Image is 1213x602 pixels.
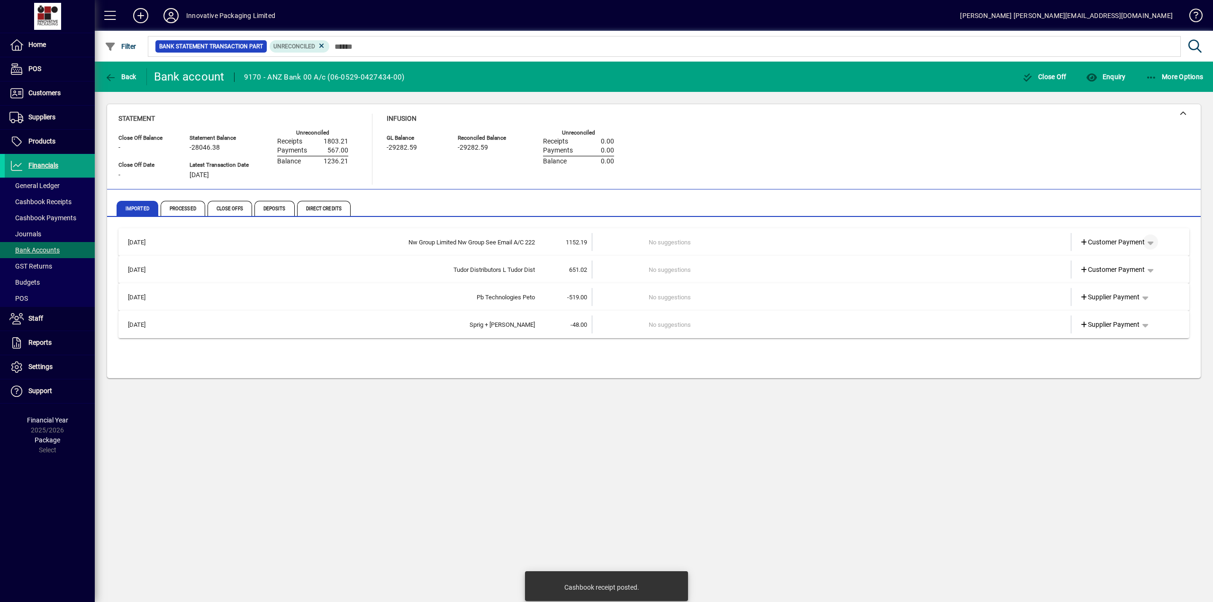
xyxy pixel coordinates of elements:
[1022,73,1067,81] span: Close Off
[1076,234,1149,251] a: Customer Payment
[254,201,295,216] span: Deposits
[327,147,348,154] span: 567.00
[5,290,95,306] a: POS
[190,144,220,152] span: -28046.38
[9,246,60,254] span: Bank Accounts
[1084,68,1128,85] button: Enquiry
[387,135,444,141] span: GL Balance
[1076,316,1144,333] a: Supplier Payment
[5,379,95,403] a: Support
[123,288,168,306] td: [DATE]
[117,201,158,216] span: Imported
[297,201,351,216] span: Direct Credits
[543,138,568,145] span: Receipts
[5,307,95,331] a: Staff
[5,226,95,242] a: Journals
[123,315,168,333] td: [DATE]
[9,214,76,222] span: Cashbook Payments
[1182,2,1201,33] a: Knowledge Base
[102,38,139,55] button: Filter
[154,69,225,84] div: Bank account
[28,137,55,145] span: Products
[118,256,1189,283] mat-expansion-panel-header: [DATE]Tudor Distributors L Tudor Dist651.02No suggestionsCustomer Payment
[9,182,60,189] span: General Ledger
[28,41,46,48] span: Home
[387,144,417,152] span: -29282.59
[118,135,175,141] span: Close Off Balance
[1143,68,1206,85] button: More Options
[105,43,136,50] span: Filter
[190,171,209,179] span: [DATE]
[168,293,535,302] div: Pb Technologies Peto
[5,210,95,226] a: Cashbook Payments
[1020,68,1069,85] button: Close Off
[458,144,488,152] span: -29282.59
[5,81,95,105] a: Customers
[5,106,95,129] a: Suppliers
[159,42,263,51] span: Bank Statement Transaction Part
[168,320,535,330] div: Sprig + Fern Petone
[9,198,72,206] span: Cashbook Receipts
[296,130,329,136] label: Unreconciled
[28,363,53,370] span: Settings
[118,228,1189,256] mat-expansion-panel-header: [DATE]Nw Group Limited Nw Group See Email A/C 2221152.19No suggestionsCustomer Payment
[5,274,95,290] a: Budgets
[208,201,252,216] span: Close Offs
[649,315,1016,333] td: No suggestions
[28,89,61,97] span: Customers
[270,40,330,53] mat-chip: Reconciliation Status: Unreconciled
[566,239,587,246] span: 1152.19
[1146,73,1204,81] span: More Options
[649,233,1016,251] td: No suggestions
[123,261,168,279] td: [DATE]
[5,178,95,194] a: General Ledger
[9,295,28,302] span: POS
[5,33,95,57] a: Home
[564,583,639,592] div: Cashbook receipt posted.
[9,262,52,270] span: GST Returns
[1080,292,1140,302] span: Supplier Payment
[28,314,43,322] span: Staff
[960,8,1173,23] div: [PERSON_NAME] [PERSON_NAME][EMAIL_ADDRESS][DOMAIN_NAME]
[273,43,315,50] span: Unreconciled
[1076,288,1144,305] a: Supplier Payment
[543,147,573,154] span: Payments
[28,162,58,169] span: Financials
[118,283,1189,311] mat-expansion-panel-header: [DATE]Pb Technologies Peto-519.00No suggestionsSupplier Payment
[123,233,168,251] td: [DATE]
[9,279,40,286] span: Budgets
[190,162,249,168] span: Latest Transaction Date
[1080,237,1145,247] span: Customer Payment
[5,57,95,81] a: POS
[1086,73,1125,81] span: Enquiry
[161,201,205,216] span: Processed
[118,162,175,168] span: Close Off Date
[570,321,587,328] span: -48.00
[649,261,1016,279] td: No suggestions
[102,68,139,85] button: Back
[1080,265,1145,275] span: Customer Payment
[277,158,301,165] span: Balance
[186,8,275,23] div: Innovative Packaging Limited
[567,294,587,301] span: -519.00
[277,147,307,154] span: Payments
[27,416,68,424] span: Financial Year
[244,70,405,85] div: 9170 - ANZ Bank 00 A/c (06-0529-0427434-00)
[28,65,41,72] span: POS
[105,73,136,81] span: Back
[168,238,535,247] div: Nw Group Limited Nw Group See Email A/C
[190,135,249,141] span: Statement Balance
[118,311,1189,338] mat-expansion-panel-header: [DATE]Sprig + [PERSON_NAME]-48.00No suggestionsSupplier Payment
[156,7,186,24] button: Profile
[35,436,60,444] span: Package
[126,7,156,24] button: Add
[5,130,95,153] a: Products
[95,68,147,85] app-page-header-button: Back
[118,144,120,152] span: -
[28,387,52,395] span: Support
[543,158,567,165] span: Balance
[649,288,1016,306] td: No suggestions
[5,331,95,355] a: Reports
[601,138,614,145] span: 0.00
[601,158,614,165] span: 0.00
